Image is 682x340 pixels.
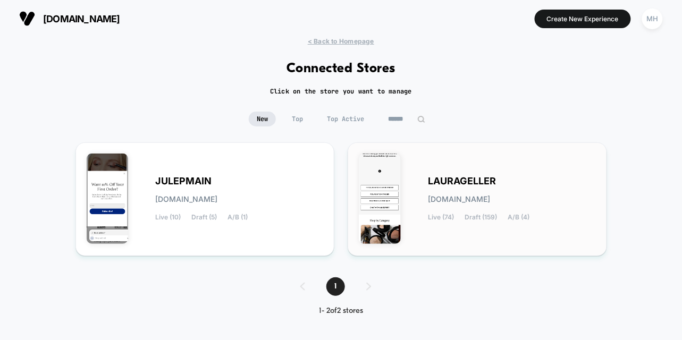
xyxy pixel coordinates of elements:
span: [DOMAIN_NAME] [428,195,490,203]
div: 1 - 2 of 2 stores [290,307,392,316]
span: 1 [326,277,345,296]
span: A/B (4) [508,214,529,221]
span: Top Active [319,112,372,126]
img: edit [417,115,425,123]
span: [DOMAIN_NAME] [156,195,218,203]
img: Visually logo [19,11,35,27]
h1: Connected Stores [287,61,395,76]
h2: Click on the store you want to manage [270,87,412,96]
span: A/B (1) [228,214,248,221]
span: Live (74) [428,214,454,221]
span: Top [284,112,311,126]
button: MH [639,8,666,30]
span: Draft (5) [192,214,217,221]
span: Live (10) [156,214,181,221]
span: < Back to Homepage [308,37,374,45]
div: MH [642,8,663,29]
span: [DOMAIN_NAME] [43,13,120,24]
button: [DOMAIN_NAME] [16,10,123,27]
img: LAURAGELLER [359,154,401,244]
span: LAURAGELLER [428,177,496,185]
span: Draft (159) [465,214,497,221]
button: Create New Experience [535,10,631,28]
span: JULEPMAIN [156,177,212,185]
span: New [249,112,276,126]
img: JULEPMAIN [87,154,129,244]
